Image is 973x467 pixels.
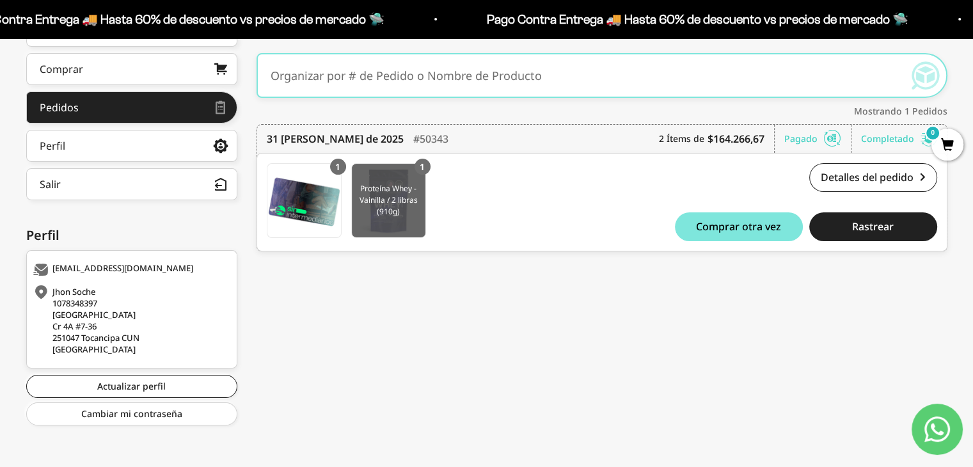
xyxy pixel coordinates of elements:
div: Pedidos [40,102,79,113]
div: #50343 [413,125,448,153]
div: Mostrando 1 Pedidos [257,104,947,118]
div: Salir [40,179,61,189]
div: [EMAIL_ADDRESS][DOMAIN_NAME] [33,264,227,276]
a: Detalles del pedido [809,163,937,192]
a: Membresía Anual [267,163,342,238]
div: Jhon Soche 1078348397 [GEOGRAPHIC_DATA] Cr 4A #7-36 251047 Tocancipa CUN [GEOGRAPHIC_DATA] [33,286,227,355]
time: 31 [PERSON_NAME] de 2025 [267,131,404,146]
p: Pago Contra Entrega 🚚 Hasta 60% de descuento vs precios de mercado 🛸 [485,9,906,29]
a: Pedidos [26,91,237,123]
input: Organizar por # de Pedido o Nombre de Producto [271,56,895,95]
button: Rastrear [809,212,937,241]
button: Comprar otra vez [675,212,803,241]
mark: 0 [925,125,940,141]
b: $164.266,67 [708,131,764,146]
a: 0 [931,139,963,153]
a: Proteína Whey - Vainilla / 2 libras (910g) [351,163,426,238]
div: 1 [330,159,346,175]
a: Perfil [26,130,237,162]
a: Actualizar perfil [26,375,237,398]
div: Perfil [26,226,237,245]
div: Completado [861,125,937,153]
img: Translation missing: es.Proteína Whey - Vainilla / 2 libras (910g) [352,164,425,237]
a: Comprar [26,53,237,85]
div: Perfil [40,141,65,151]
img: Translation missing: es.Membresía Anual [267,164,341,237]
div: 1 [415,159,431,175]
div: 2 Ítems de [659,125,775,153]
div: Pagado [784,125,851,153]
button: Salir [26,168,237,200]
a: Cambiar mi contraseña [26,402,237,425]
span: Rastrear [852,221,894,232]
span: Comprar otra vez [696,221,781,232]
div: Comprar [40,64,83,74]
